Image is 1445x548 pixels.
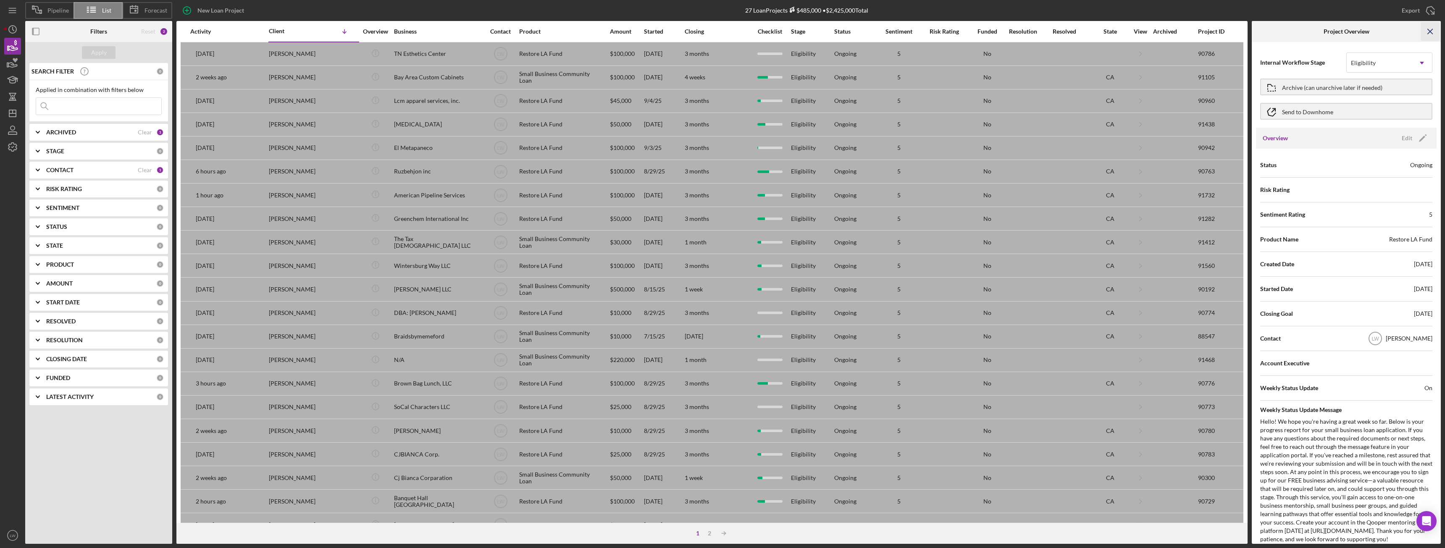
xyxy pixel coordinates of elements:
[1093,192,1127,199] div: CA
[269,325,353,348] div: [PERSON_NAME]
[394,372,478,395] div: Brown Bag Lunch, LLC
[685,50,709,57] time: 3 months
[497,51,504,57] text: LW
[1093,215,1127,222] div: CA
[878,168,920,175] div: 5
[394,113,478,136] div: [MEDICAL_DATA]
[791,66,831,89] div: Eligibility
[46,223,67,230] b: STATUS
[1198,278,1232,300] div: 90192
[791,207,831,230] div: Eligibility
[1198,207,1232,230] div: 91282
[156,317,164,325] div: 0
[497,334,504,340] text: LW
[156,128,164,136] div: 1
[519,349,603,371] div: Small Business Community Loan
[923,28,965,35] div: Risk Rating
[196,309,214,316] time: 2025-08-29 21:57
[360,28,391,35] div: Overview
[156,280,164,287] div: 0
[269,302,353,324] div: [PERSON_NAME]
[610,191,635,199] span: $100,000
[644,254,682,277] div: [DATE]
[834,28,875,35] div: Status
[791,254,831,277] div: Eligibility
[394,325,478,348] div: Braidsbymemeford
[644,43,682,65] div: [DATE]
[497,357,504,363] text: LW
[878,144,920,151] div: 5
[968,309,1006,316] div: No
[141,28,155,35] div: Reset
[90,28,107,35] b: Filters
[610,286,635,293] span: $500,000
[1393,2,1441,19] button: Export
[610,262,635,269] span: $100,000
[394,66,478,89] div: Bay Area Custom Cabinets
[138,167,152,173] div: Clear
[644,90,682,112] div: 9/4/25
[791,90,831,112] div: Eligibility
[834,380,856,387] div: Ongoing
[968,192,1006,199] div: No
[610,215,631,222] span: $50,000
[685,262,709,269] time: 3 months
[156,374,164,382] div: 0
[156,261,164,268] div: 0
[968,28,1006,35] div: Funded
[47,7,69,14] span: Pipeline
[497,310,504,316] text: LW
[269,278,353,300] div: [PERSON_NAME]
[497,287,504,293] text: LW
[644,160,682,183] div: 8/29/25
[1402,2,1420,19] div: Export
[1093,97,1127,104] div: CA
[1198,325,1232,348] div: 88547
[46,261,74,268] b: PRODUCT
[791,372,831,395] div: Eligibility
[1198,231,1232,253] div: 91412
[1429,210,1432,219] div: 5
[610,333,631,340] span: $10,000
[1260,384,1318,392] span: Weekly Status Update
[1093,239,1127,246] div: CA
[791,349,831,371] div: Eligibility
[394,90,478,112] div: Lcm apparel services, inc.
[156,166,164,174] div: 1
[878,262,920,269] div: 5
[644,28,682,35] div: Started
[878,74,920,81] div: 5
[46,186,82,192] b: RISK RATING
[834,121,856,128] div: Ongoing
[46,205,79,211] b: SENTIMENT
[394,207,478,230] div: Greenchem International Inc
[834,286,856,293] div: Ongoing
[968,262,1006,269] div: No
[878,192,920,199] div: 5
[791,325,831,348] div: Eligibility
[685,97,709,104] time: 3 months
[269,113,353,136] div: [PERSON_NAME]
[644,184,682,206] div: [DATE]
[46,280,73,287] b: AMOUNT
[878,28,920,35] div: Sentiment
[156,355,164,363] div: 0
[519,43,603,65] div: Restore LA Fund
[394,231,478,253] div: The Tax [DEMOGRAPHIC_DATA] LLC
[196,74,227,81] time: 2025-09-09 23:41
[685,309,709,316] time: 3 months
[1093,333,1127,340] div: CA
[644,349,682,371] div: [DATE]
[497,145,504,151] text: LW
[644,207,682,230] div: [DATE]
[791,43,831,65] div: Eligibility
[519,90,603,112] div: Restore LA Fund
[610,28,641,35] div: Amount
[878,333,920,340] div: 5
[269,207,353,230] div: [PERSON_NAME]
[685,333,703,340] time: [DATE]
[156,185,164,193] div: 0
[1093,121,1127,128] div: CA
[791,160,831,183] div: Eligibility
[968,333,1006,340] div: No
